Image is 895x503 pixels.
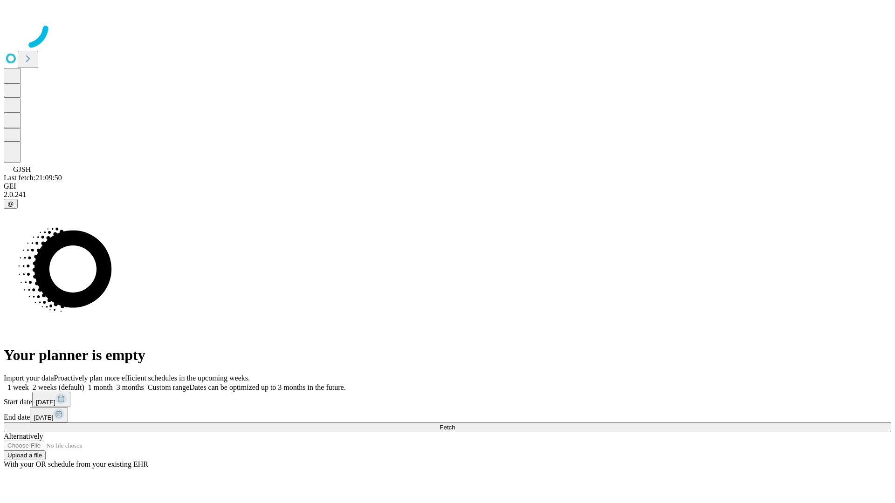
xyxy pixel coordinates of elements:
[4,199,18,209] button: @
[4,450,46,460] button: Upload a file
[34,414,53,421] span: [DATE]
[117,383,144,391] span: 3 months
[88,383,113,391] span: 1 month
[32,392,70,407] button: [DATE]
[36,399,55,406] span: [DATE]
[4,460,148,468] span: With your OR schedule from your existing EHR
[4,347,891,364] h1: Your planner is empty
[4,392,891,407] div: Start date
[7,383,29,391] span: 1 week
[13,165,31,173] span: GJSH
[440,424,455,431] span: Fetch
[4,182,891,190] div: GEI
[4,174,62,182] span: Last fetch: 21:09:50
[4,374,54,382] span: Import your data
[4,422,891,432] button: Fetch
[30,407,68,422] button: [DATE]
[4,190,891,199] div: 2.0.241
[4,407,891,422] div: End date
[148,383,189,391] span: Custom range
[4,432,43,440] span: Alternatively
[189,383,345,391] span: Dates can be optimized up to 3 months in the future.
[7,200,14,207] span: @
[33,383,84,391] span: 2 weeks (default)
[54,374,250,382] span: Proactively plan more efficient schedules in the upcoming weeks.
